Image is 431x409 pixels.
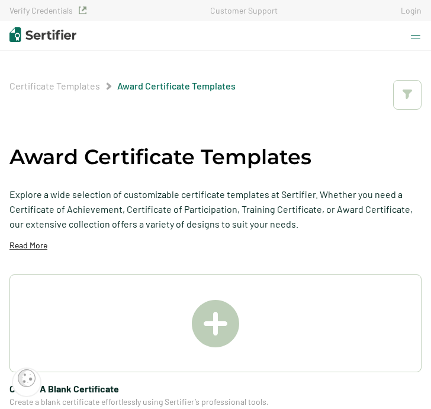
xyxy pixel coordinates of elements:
[401,5,422,15] a: Login
[411,35,420,39] img: sertifier header menu icon
[117,80,236,91] a: Award Certificate Templates
[192,300,239,347] img: Create A Blank Certificate
[9,139,311,175] h1: Award Certificate Templates
[9,27,76,42] img: Sertifier | Digital Credentialing Platform
[117,80,236,92] span: Award Certificate Templates
[210,5,278,15] a: Customer Support
[9,187,422,231] p: Explore a wide selection of customizable certificate templates at Sertifier. Whether you need a C...
[9,80,100,91] a: Certificate Templates
[18,369,36,387] img: Cookie Popup Icon
[9,5,86,15] a: Verify Credentials
[9,80,236,92] div: Breadcrumb
[9,381,422,396] span: Create A Blank Certificate
[79,7,86,14] img: Verified
[9,80,100,92] span: Certificate Templates
[9,239,47,251] p: Read More
[9,396,269,408] span: Create a blank certificate effortlessly using Sertifier’s professional tools.
[372,352,431,409] iframe: Chat Widget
